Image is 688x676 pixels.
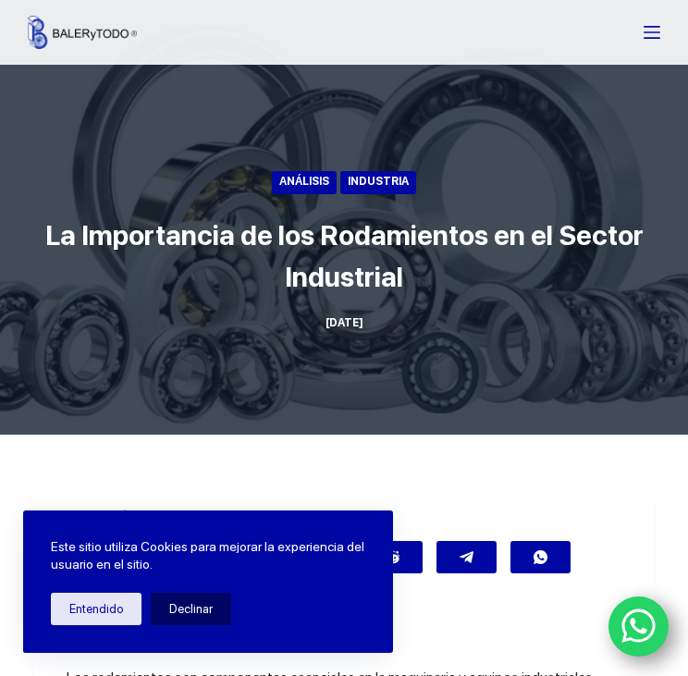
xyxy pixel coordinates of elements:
[644,24,660,41] button: Menu
[28,16,137,49] img: Balerytodo
[510,541,571,573] a: WhatsApp
[51,538,365,574] p: Este sitio utiliza Cookies para mejorar la experiencia del usuario en el sitio.
[608,596,670,658] a: WhatsApp
[34,215,654,298] h1: La Importancia de los Rodamientos en el Sector Industrial
[67,506,621,527] span: Compartir
[436,541,497,573] a: Telegram
[151,593,231,625] button: Declinar
[340,171,416,194] a: Industria
[326,316,363,329] time: [DATE]
[272,171,337,194] a: Análisis
[51,593,141,625] button: Entendido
